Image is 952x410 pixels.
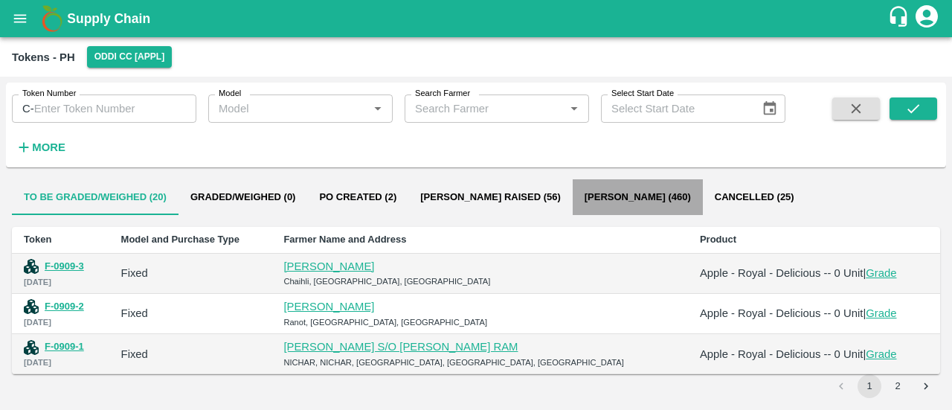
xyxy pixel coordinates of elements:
div: Fixed [121,305,260,321]
button: Po Created (2) [307,179,408,215]
input: Select Start Date [601,95,750,123]
b: Model and Purchase Type [121,234,239,245]
span: Apple - Royal - Delicious -- 0 Unit [700,348,863,360]
a: Grade [866,348,896,360]
b: Supply Chain [67,11,150,26]
img: tokensIcon [24,259,39,274]
input: Search Farmer [409,99,560,118]
button: More [12,135,69,160]
span: | [863,348,866,360]
button: F-0909-1 [45,339,84,356]
button: Go to next page [914,374,938,398]
label: Select Start Date [611,88,674,100]
img: tokensIcon [24,340,39,355]
div: customer-support [887,5,913,32]
div: Fixed [121,346,260,362]
span: | [863,267,866,279]
div: account of current user [913,3,940,34]
label: Model [219,88,241,100]
input: Enter Token Number [34,95,196,123]
button: F-0909-3 [45,258,84,275]
a: [PERSON_NAME] [283,301,374,313]
div: Ranot, [GEOGRAPHIC_DATA], [GEOGRAPHIC_DATA] [283,315,676,329]
button: To be Graded/Weighed (20) [12,179,178,215]
img: tokensIcon [24,299,39,314]
button: open drawer [3,1,37,36]
a: [PERSON_NAME] [283,260,374,272]
a: [PERSON_NAME] S/O [PERSON_NAME] RAM [283,341,518,353]
a: Grade [866,267,896,279]
button: Open [565,99,584,118]
span: Apple - Royal - Delicious -- 0 Unit [700,307,863,319]
div: C- [12,95,196,123]
b: [DATE] [24,318,51,327]
button: Select DC [87,46,173,68]
img: logo [37,4,67,33]
div: NICHAR, NICHAR, [GEOGRAPHIC_DATA], [GEOGRAPHIC_DATA], [GEOGRAPHIC_DATA] [283,356,676,369]
button: Go to page 2 [886,374,910,398]
b: Farmer Name and Address [283,234,406,245]
button: Choose date [756,95,784,123]
span: | [863,307,866,319]
nav: pagination navigation [827,374,940,398]
strong: More [32,141,65,153]
button: Open [368,99,387,118]
b: Product [700,234,736,245]
label: Token Number [22,88,76,100]
button: [PERSON_NAME] (460) [573,179,703,215]
div: Tokens - PH [12,48,75,67]
button: Cancelled (25) [703,179,806,215]
button: [PERSON_NAME] Raised (56) [408,179,573,215]
button: F-0909-2 [45,298,84,315]
input: Model [213,99,364,118]
button: Graded/Weighed (0) [178,179,308,215]
b: [DATE] [24,358,51,367]
span: Apple - Royal - Delicious -- 0 Unit [700,267,863,279]
b: [DATE] [24,278,51,286]
a: Grade [866,307,896,319]
div: Fixed [121,265,260,281]
a: Supply Chain [67,8,887,29]
b: Token [24,234,51,245]
div: Chaihli, [GEOGRAPHIC_DATA], [GEOGRAPHIC_DATA] [283,275,676,288]
button: page 1 [858,374,881,398]
label: Search Farmer [415,88,470,100]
